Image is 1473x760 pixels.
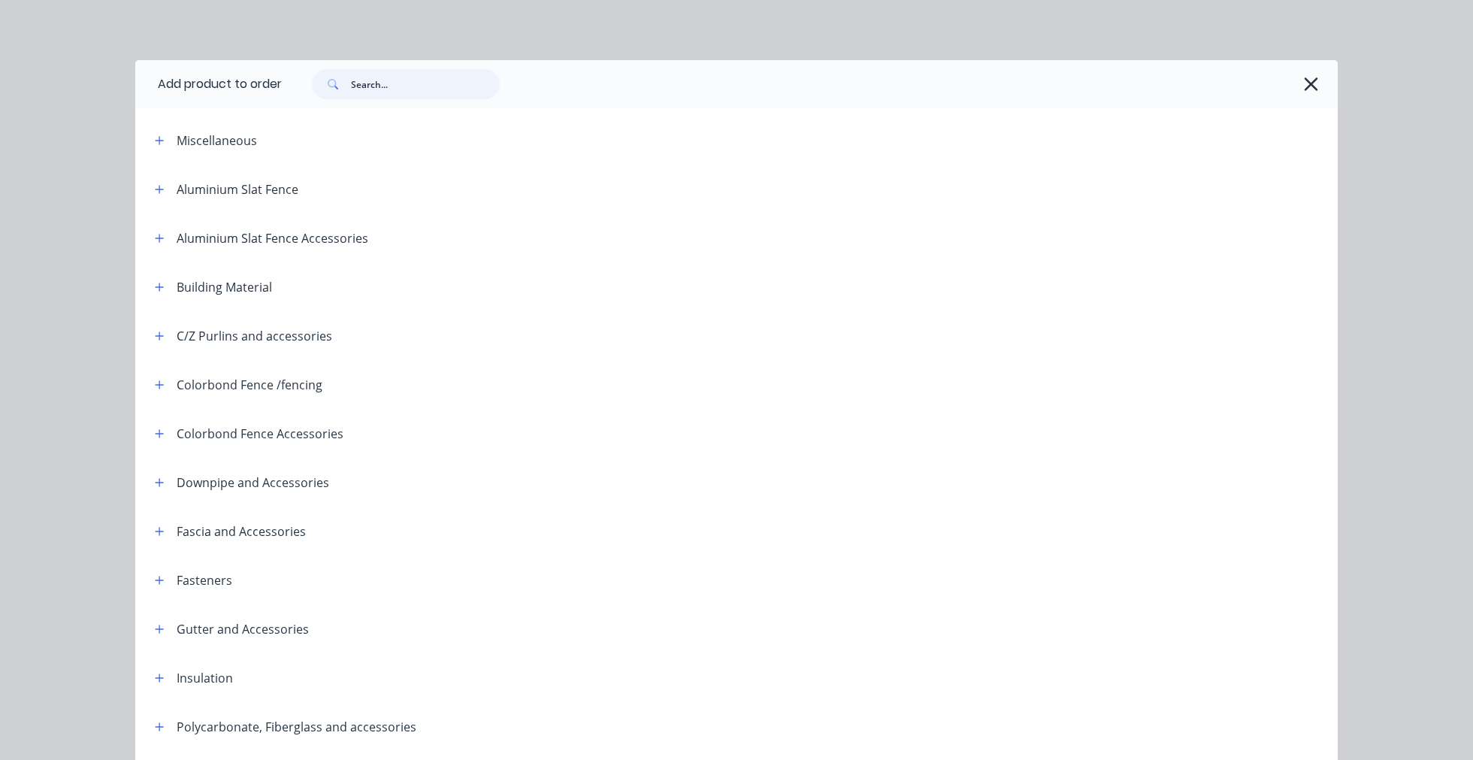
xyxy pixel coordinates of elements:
[177,278,272,296] div: Building Material
[177,425,343,443] div: Colorbond Fence Accessories
[177,327,332,345] div: C/Z Purlins and accessories
[177,669,233,687] div: Insulation
[177,571,232,589] div: Fasteners
[177,620,309,638] div: Gutter and Accessories
[177,229,368,247] div: Aluminium Slat Fence Accessories
[135,60,282,108] div: Add product to order
[177,522,306,540] div: Fascia and Accessories
[351,69,500,99] input: Search...
[177,376,322,394] div: Colorbond Fence /fencing
[177,718,416,736] div: Polycarbonate, Fiberglass and accessories
[177,132,257,150] div: Miscellaneous
[177,474,329,492] div: Downpipe and Accessories
[177,180,298,198] div: Aluminium Slat Fence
